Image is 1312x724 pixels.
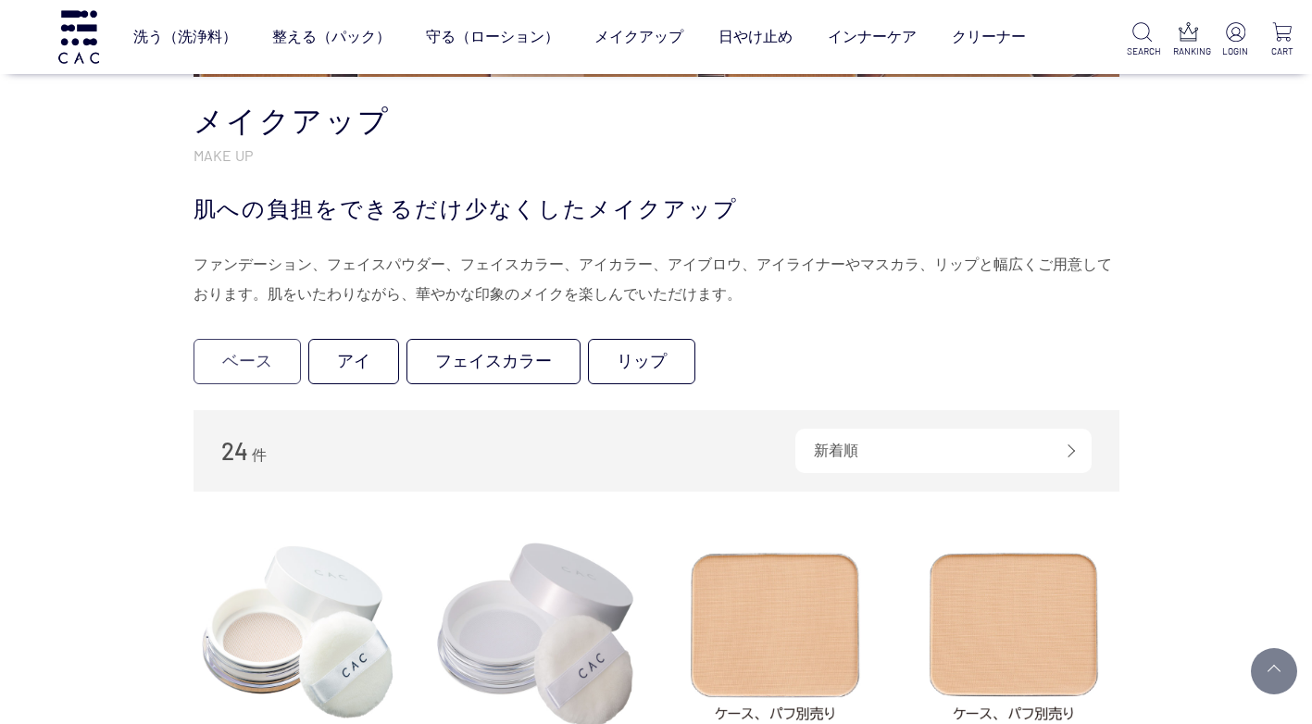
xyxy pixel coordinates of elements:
p: MAKE UP [194,145,1119,165]
a: 整える（パック） [272,11,391,63]
a: アイ [308,339,399,384]
a: LOGIN [1220,22,1250,58]
a: 守る（ローション） [426,11,559,63]
div: 新着順 [795,429,1092,473]
a: フェイスカラー [406,339,581,384]
img: logo [56,10,102,63]
span: 24 [221,436,248,465]
h1: メイクアップ [194,102,1119,142]
span: 件 [252,447,267,463]
p: SEARCH [1127,44,1156,58]
a: 日やけ止め [718,11,793,63]
p: CART [1268,44,1297,58]
a: リップ [588,339,695,384]
a: クリーナー [952,11,1026,63]
a: インナーケア [828,11,917,63]
a: ベース [194,339,301,384]
p: RANKING [1173,44,1203,58]
div: ファンデーション、フェイスパウダー、フェイスカラー、アイカラー、アイブロウ、アイライナーやマスカラ、リップと幅広くご用意しております。肌をいたわりながら、華やかな印象のメイクを楽しんでいただけます。 [194,250,1119,309]
p: LOGIN [1220,44,1250,58]
a: 洗う（洗浄料） [133,11,237,63]
a: RANKING [1173,22,1203,58]
a: メイクアップ [594,11,683,63]
a: CART [1268,22,1297,58]
div: 肌への負担をできるだけ少なくしたメイクアップ [194,193,1119,226]
a: SEARCH [1127,22,1156,58]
